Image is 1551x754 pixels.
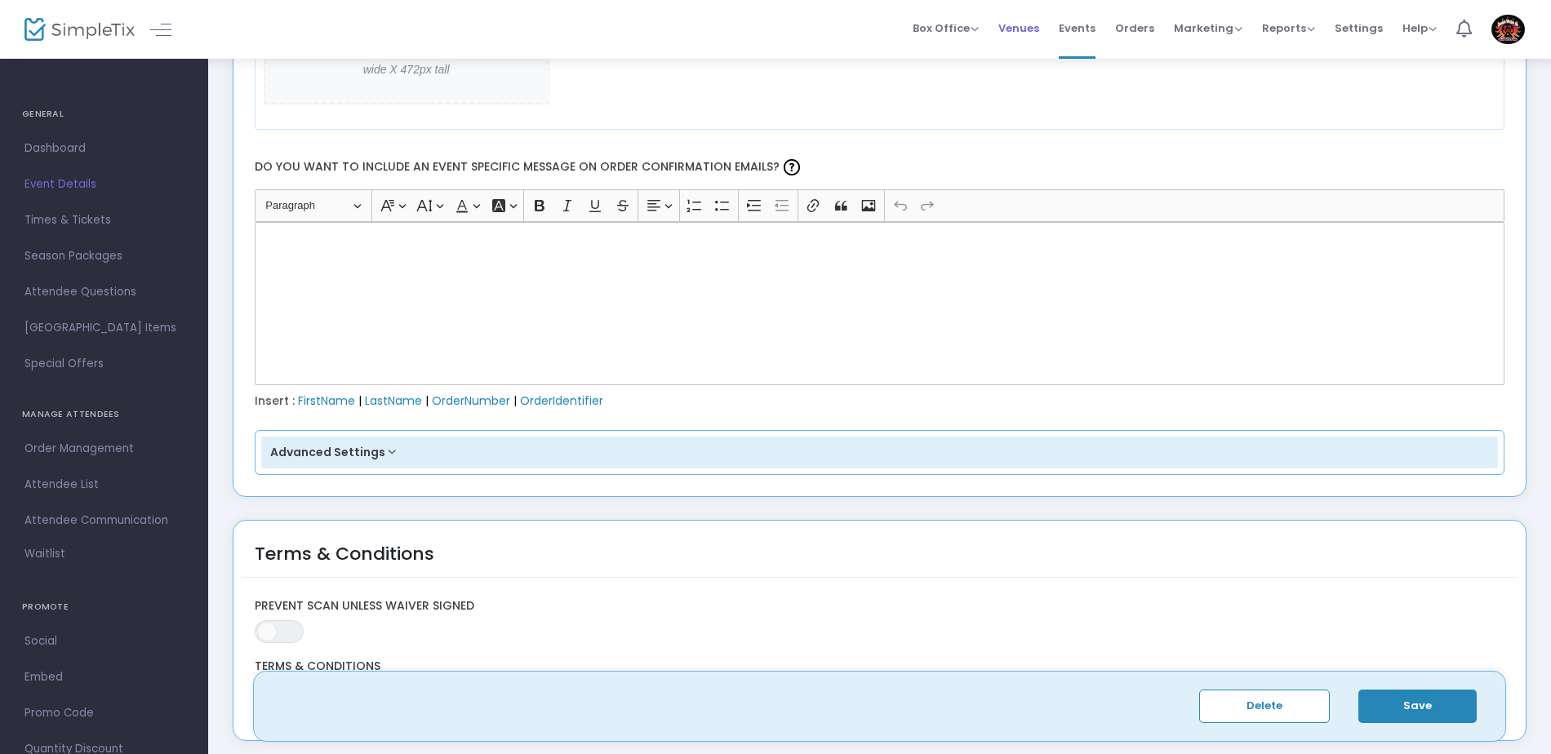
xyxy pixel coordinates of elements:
[24,353,184,375] span: Special Offers
[24,474,184,495] span: Attendee List
[1199,690,1330,723] button: Delete
[24,546,65,562] span: Waitlist
[265,196,350,215] span: Paragraph
[22,98,186,131] h4: GENERAL
[24,246,184,267] span: Season Packages
[1262,20,1315,36] span: Reports
[22,398,186,431] h4: MANAGE ATTENDEES
[24,174,184,195] span: Event Details
[998,7,1039,49] span: Venues
[1358,690,1477,723] button: Save
[513,393,517,409] span: |
[255,540,434,588] div: Terms & Conditions
[261,437,1499,469] button: Advanced Settings
[24,138,184,159] span: Dashboard
[24,210,184,231] span: Times & Tickets
[22,591,186,623] h4: PROMOTE
[24,631,184,652] span: Social
[24,438,184,459] span: Order Management
[24,317,184,339] span: [GEOGRAPHIC_DATA] Items
[255,393,295,409] span: Insert :
[24,667,184,688] span: Embed
[365,393,422,409] span: LastName
[784,159,800,175] img: question-mark
[425,393,429,409] span: |
[1115,7,1154,49] span: Orders
[358,393,362,409] span: |
[24,282,184,303] span: Attendee Questions
[520,393,603,409] span: OrderIdentifier
[1335,7,1383,49] span: Settings
[1402,20,1437,36] span: Help
[298,393,355,409] span: FirstName
[913,20,979,36] span: Box Office
[255,189,1505,222] div: Editor toolbar
[247,146,1513,189] label: Do you want to include an event specific message on order confirmation emails?
[432,393,510,409] span: OrderNumber
[255,222,1505,385] div: Rich Text Editor, main
[258,193,368,219] button: Paragraph
[1174,20,1242,36] span: Marketing
[255,599,1505,614] label: Prevent Scan Unless Waiver Signed
[339,44,474,78] span: Recommended 750px wide X 472px tall
[255,659,1505,674] label: Terms & Conditions
[1059,7,1095,49] span: Events
[24,510,184,531] span: Attendee Communication
[24,703,184,724] span: Promo Code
